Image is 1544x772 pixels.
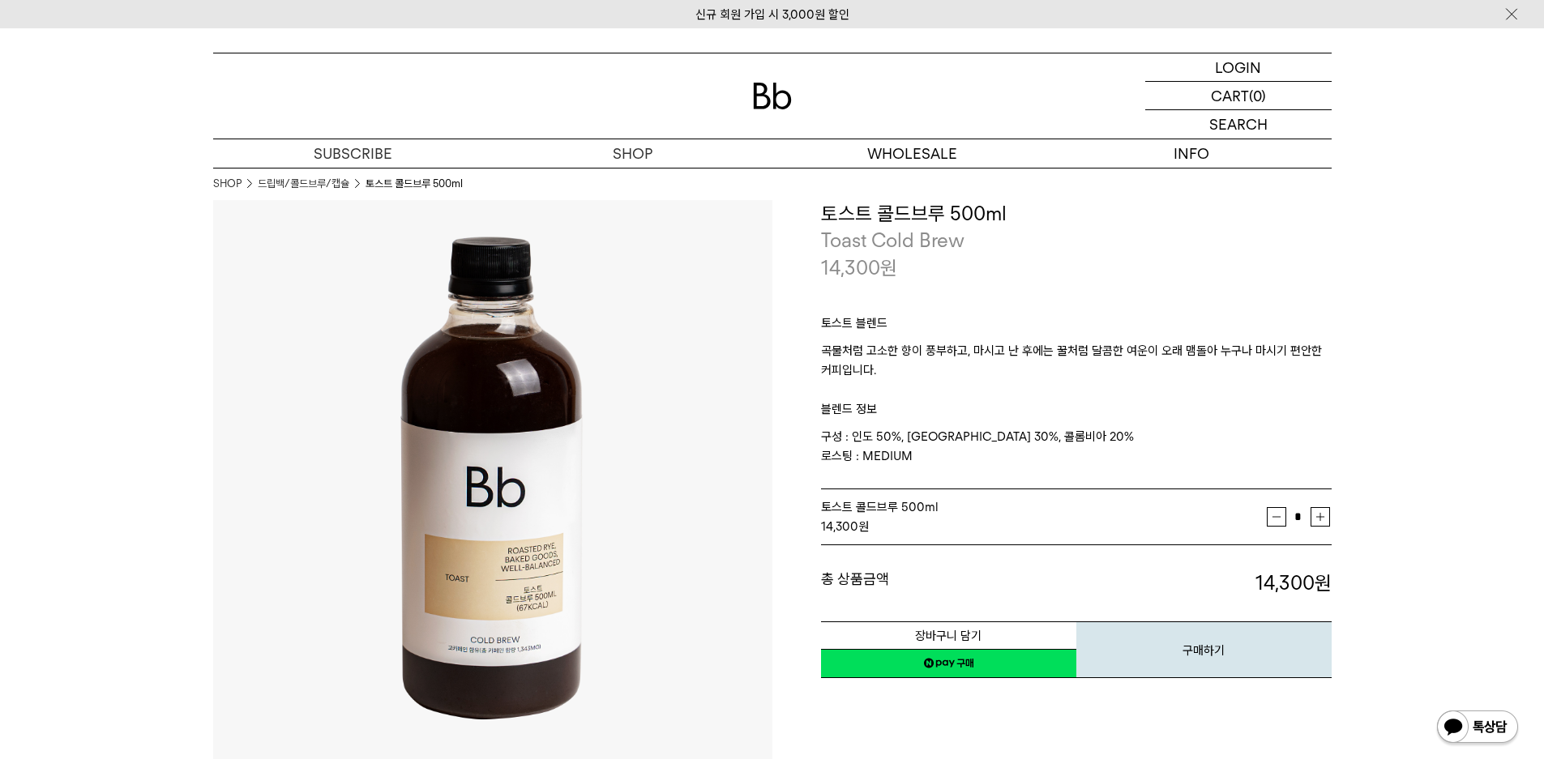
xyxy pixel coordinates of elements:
img: 토스트 콜드브루 500ml [213,200,772,759]
a: 신규 회원 가입 시 3,000원 할인 [695,7,849,22]
dt: 총 상품금액 [821,569,1076,597]
button: 구매하기 [1076,621,1332,678]
div: 원 [821,517,1267,536]
img: 로고 [753,83,792,109]
img: 카카오톡 채널 1:1 채팅 버튼 [1435,709,1520,748]
b: 원 [1315,571,1332,595]
strong: 14,300 [1255,571,1332,595]
a: CART (0) [1145,82,1332,110]
p: Toast Cold Brew [821,227,1332,254]
h3: 토스트 콜드브루 500ml [821,200,1332,228]
a: SUBSCRIBE [213,139,493,168]
a: SHOP [213,176,242,192]
p: LOGIN [1215,53,1261,81]
button: 장바구니 담기 [821,621,1076,650]
p: 구성 : 인도 50%, [GEOGRAPHIC_DATA] 30%, 콜롬비아 20% 로스팅 : MEDIUM [821,427,1332,466]
p: SEARCH [1209,110,1268,139]
a: 드립백/콜드브루/캡슐 [258,176,349,192]
span: 원 [880,256,897,279]
li: 토스트 콜드브루 500ml [366,176,463,192]
p: WHOLESALE [772,139,1052,168]
a: SHOP [493,139,772,168]
button: 감소 [1267,507,1286,527]
p: 14,300 [821,254,897,282]
p: (0) [1249,82,1266,109]
p: 블렌드 정보 [821,380,1332,427]
span: 토스트 콜드브루 500ml [821,500,939,514]
a: LOGIN [1145,53,1332,82]
p: INFO [1052,139,1332,168]
button: 증가 [1311,507,1330,527]
p: 토스트 블렌드 [821,313,1332,341]
p: 곡물처럼 고소한 향이 풍부하고, 마시고 난 후에는 꿀처럼 달콤한 여운이 오래 맴돌아 누구나 마시기 편안한 커피입니다. [821,341,1332,380]
a: 새창 [821,649,1076,678]
strong: 14,300 [821,519,858,534]
p: CART [1211,82,1249,109]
